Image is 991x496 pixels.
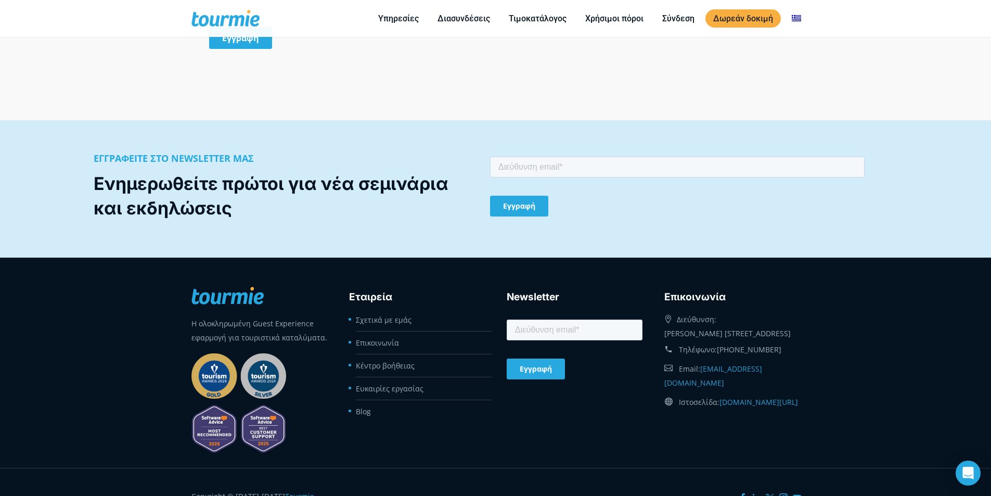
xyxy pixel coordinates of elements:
[705,9,781,28] a: Δωρεάν δοκιμή
[719,397,798,407] a: [DOMAIN_NAME][URL]
[287,42,328,54] span: Τηλέφωνο
[349,289,485,305] h3: Εταιρεία
[430,12,498,25] a: Διασυνδέσεις
[356,338,399,348] a: Επικοινωνία
[577,12,651,25] a: Χρήσιμοι πόροι
[356,361,415,371] a: Κέντρο βοήθειας
[664,392,800,412] div: Ιστοσελίδα:
[370,12,427,25] a: Υπηρεσίες
[356,406,371,416] a: Blog
[717,345,781,354] a: [PHONE_NUMBER]
[664,364,762,388] a: [EMAIL_ADDRESS][DOMAIN_NAME]
[654,12,702,25] a: Σύνδεση
[191,316,327,345] p: Η ολοκληρωμένη Guest Experience εφαρμογή για τουριστικά καταλύματα.
[956,461,981,486] div: Open Intercom Messenger
[664,289,800,305] h3: Eπικοινωνία
[664,359,800,392] div: Email:
[490,155,865,223] iframe: Form 1
[356,315,411,325] a: Σχετικά με εμάς
[664,310,800,340] div: Διεύθυνση: [PERSON_NAME] [STREET_ADDRESS]
[501,12,574,25] a: Τιμοκατάλογος
[94,152,254,164] b: ΕΓΓΡΑΦΕΙΤΕ ΣΤΟ NEWSLETTER ΜΑΣ
[94,171,468,220] div: Ενημερωθείτε πρώτοι για νέα σεμινάρια και εκδηλώσεις
[507,289,642,305] h3: Newsletter
[664,340,800,359] div: Τηλέφωνο:
[356,384,423,393] a: Ευκαιρίες εργασίας
[507,317,642,386] iframe: Form 2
